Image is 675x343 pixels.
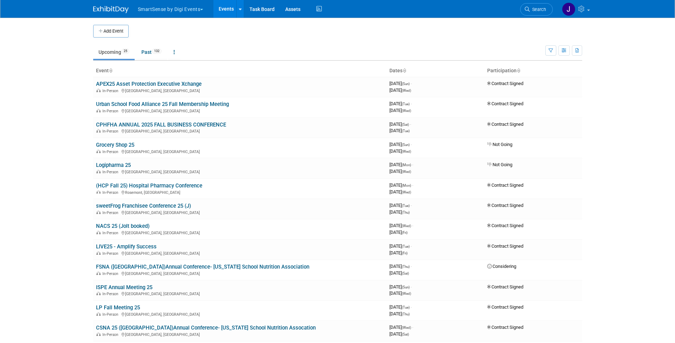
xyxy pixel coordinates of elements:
div: [GEOGRAPHIC_DATA], [GEOGRAPHIC_DATA] [96,331,384,337]
div: [GEOGRAPHIC_DATA], [GEOGRAPHIC_DATA] [96,148,384,154]
span: [DATE] [389,101,412,106]
span: (Tue) [402,244,410,248]
th: Participation [484,65,582,77]
img: In-Person Event [96,150,101,153]
span: Not Going [487,162,512,167]
span: (Sat) [402,123,409,126]
span: Contract Signed [487,122,523,127]
span: (Mon) [402,184,411,187]
span: [DATE] [389,243,412,249]
span: - [411,264,412,269]
div: [GEOGRAPHIC_DATA], [GEOGRAPHIC_DATA] [96,270,384,276]
span: Contract Signed [487,243,523,249]
span: (Thu) [402,312,410,316]
span: [DATE] [389,270,409,276]
a: ISPE Annual Meeting 25 [96,284,152,291]
span: - [411,284,412,289]
img: In-Person Event [96,251,101,255]
span: (Sun) [402,285,410,289]
img: In-Person Event [96,271,101,275]
span: - [411,101,412,106]
span: - [411,243,412,249]
span: [DATE] [389,128,410,133]
span: (Wed) [402,292,411,296]
span: (Tue) [402,129,410,133]
span: (Sat) [402,332,409,336]
th: Dates [387,65,484,77]
span: Contract Signed [487,325,523,330]
span: (Wed) [402,224,411,228]
img: In-Person Event [96,231,101,234]
span: In-Person [102,89,120,93]
span: [DATE] [389,331,409,337]
span: 25 [122,49,129,54]
span: [DATE] [389,169,411,174]
span: (Tue) [402,305,410,309]
img: In-Person Event [96,292,101,295]
span: Contract Signed [487,81,523,86]
div: Rosemont, [GEOGRAPHIC_DATA] [96,189,384,195]
span: [DATE] [389,162,413,167]
img: In-Person Event [96,332,101,336]
div: [GEOGRAPHIC_DATA], [GEOGRAPHIC_DATA] [96,108,384,113]
span: [DATE] [389,284,412,289]
span: [DATE] [389,264,412,269]
span: [DATE] [389,108,411,113]
span: (Mon) [402,163,411,167]
span: - [411,203,412,208]
span: [DATE] [389,230,407,235]
span: [DATE] [389,291,411,296]
span: - [412,182,413,188]
th: Event [93,65,387,77]
span: Contract Signed [487,223,523,228]
img: ExhibitDay [93,6,129,13]
a: NACS 25 (Jolt booked) [96,223,150,229]
img: In-Person Event [96,190,101,194]
div: [GEOGRAPHIC_DATA], [GEOGRAPHIC_DATA] [96,88,384,93]
a: Past132 [136,45,167,59]
span: - [411,304,412,310]
div: [GEOGRAPHIC_DATA], [GEOGRAPHIC_DATA] [96,169,384,174]
div: [GEOGRAPHIC_DATA], [GEOGRAPHIC_DATA] [96,128,384,134]
span: [DATE] [389,223,413,228]
a: LIVE25 - Amplify Success [96,243,157,250]
span: (Sat) [402,271,409,275]
span: Contract Signed [487,182,523,188]
span: In-Person [102,231,120,235]
span: - [412,162,413,167]
span: [DATE] [389,311,410,316]
span: (Tue) [402,204,410,208]
div: [GEOGRAPHIC_DATA], [GEOGRAPHIC_DATA] [96,209,384,215]
span: (Thu) [402,265,410,269]
span: (Fri) [402,231,407,235]
a: APEX25 Asset Protection Executive Xchange [96,81,202,87]
img: In-Person Event [96,129,101,133]
div: [GEOGRAPHIC_DATA], [GEOGRAPHIC_DATA] [96,291,384,296]
span: (Wed) [402,89,411,92]
span: [DATE] [389,148,411,154]
span: Contract Signed [487,304,523,310]
span: [DATE] [389,81,412,86]
a: sweetFrog Franchisee Conference 25 (J) [96,203,191,209]
span: [DATE] [389,304,412,310]
button: Add Event [93,25,129,38]
span: - [412,325,413,330]
img: In-Person Event [96,210,101,214]
a: Grocery Shop 25 [96,142,134,148]
a: Sort by Start Date [403,68,406,73]
a: Sort by Event Name [109,68,112,73]
span: (Thu) [402,210,410,214]
span: Search [530,7,546,12]
div: [GEOGRAPHIC_DATA], [GEOGRAPHIC_DATA] [96,311,384,317]
img: In-Person Event [96,89,101,92]
span: [DATE] [389,189,411,195]
span: Considering [487,264,516,269]
span: In-Person [102,271,120,276]
span: In-Person [102,150,120,154]
a: Sort by Participation Type [517,68,520,73]
span: In-Person [102,251,120,256]
span: [DATE] [389,209,410,215]
span: In-Person [102,312,120,317]
span: Contract Signed [487,284,523,289]
span: (Wed) [402,326,411,330]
